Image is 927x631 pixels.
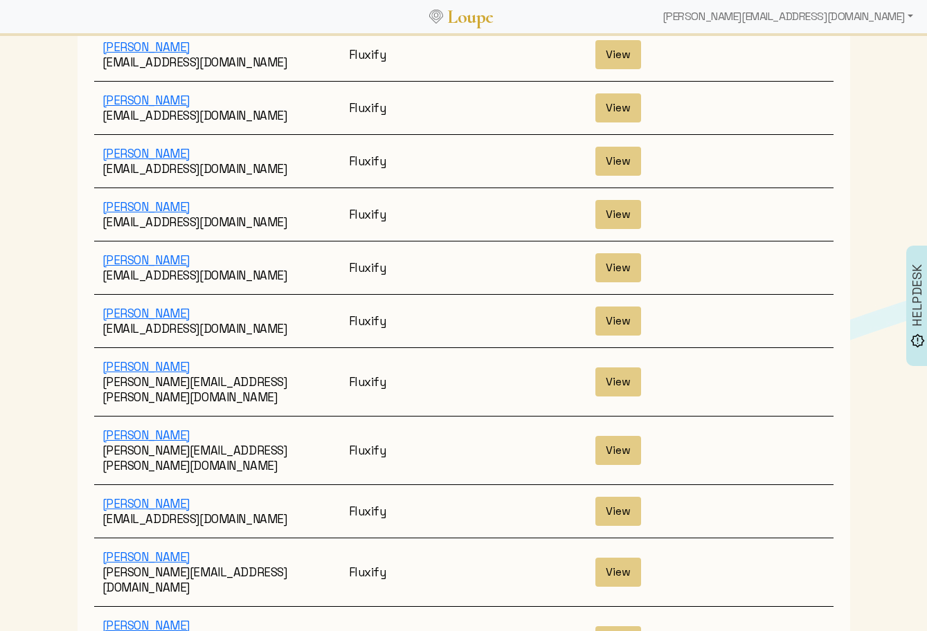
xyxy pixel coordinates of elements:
[595,93,641,122] button: View
[595,253,641,282] button: View
[341,207,587,222] div: Fluxify
[102,549,190,565] a: [PERSON_NAME]
[595,147,641,176] button: View
[341,47,587,62] div: Fluxify
[910,333,925,348] img: brightness_alert_FILL0_wght500_GRAD0_ops.svg
[102,39,190,55] a: [PERSON_NAME]
[102,199,190,214] a: [PERSON_NAME]
[94,39,341,70] div: [EMAIL_ADDRESS][DOMAIN_NAME]
[102,93,190,108] a: [PERSON_NAME]
[341,100,587,116] div: Fluxify
[595,497,641,526] button: View
[341,313,587,329] div: Fluxify
[102,306,190,321] a: [PERSON_NAME]
[595,40,641,69] button: View
[341,154,587,169] div: Fluxify
[94,496,341,527] div: [EMAIL_ADDRESS][DOMAIN_NAME]
[94,199,341,230] div: [EMAIL_ADDRESS][DOMAIN_NAME]
[94,306,341,336] div: [EMAIL_ADDRESS][DOMAIN_NAME]
[341,565,587,580] div: Fluxify
[94,359,341,405] div: [PERSON_NAME][EMAIL_ADDRESS][PERSON_NAME][DOMAIN_NAME]
[102,428,190,443] a: [PERSON_NAME]
[595,307,641,336] button: View
[102,359,190,374] a: [PERSON_NAME]
[341,504,587,519] div: Fluxify
[595,367,641,396] button: View
[94,146,341,176] div: [EMAIL_ADDRESS][DOMAIN_NAME]
[102,253,190,268] a: [PERSON_NAME]
[102,496,190,511] a: [PERSON_NAME]
[341,260,587,275] div: Fluxify
[657,3,919,30] div: [PERSON_NAME][EMAIL_ADDRESS][DOMAIN_NAME]
[102,146,190,161] a: [PERSON_NAME]
[94,428,341,473] div: [PERSON_NAME][EMAIL_ADDRESS][PERSON_NAME][DOMAIN_NAME]
[595,200,641,229] button: View
[595,436,641,465] button: View
[595,558,641,587] button: View
[429,10,443,24] img: Loupe Logo
[341,443,587,458] div: Fluxify
[94,549,341,595] div: [PERSON_NAME][EMAIL_ADDRESS][DOMAIN_NAME]
[443,4,498,30] a: Loupe
[94,93,341,123] div: [EMAIL_ADDRESS][DOMAIN_NAME]
[341,374,587,390] div: Fluxify
[94,253,341,283] div: [EMAIL_ADDRESS][DOMAIN_NAME]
